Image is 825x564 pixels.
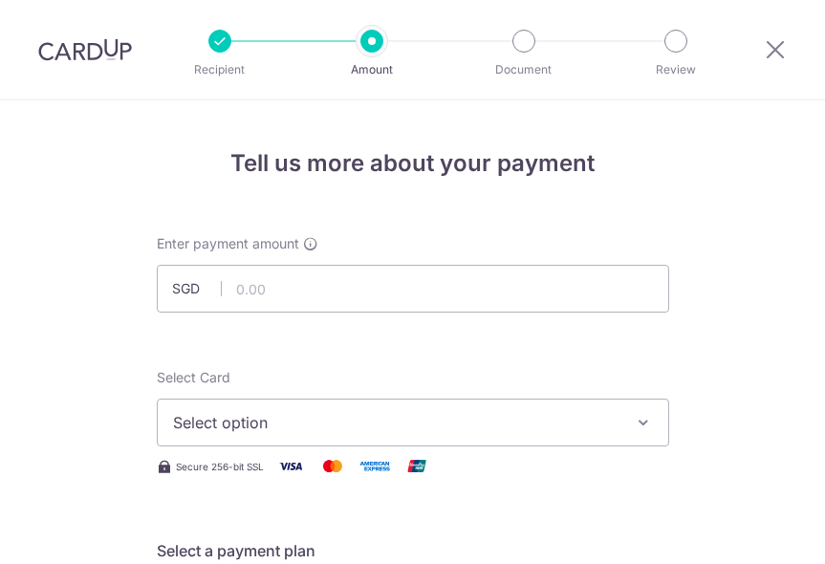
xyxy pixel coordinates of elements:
span: translation missing: en.payables.payment_networks.credit_card.summary.labels.select_card [157,369,230,385]
p: Recipient [166,60,273,79]
button: Select option [157,399,669,446]
img: CardUp [38,38,132,61]
img: Union Pay [398,454,436,478]
img: Visa [271,454,310,478]
p: Review [622,60,729,79]
span: Enter payment amount [157,234,299,253]
img: Mastercard [314,454,352,478]
span: Secure 256-bit SSL [176,459,264,474]
input: 0.00 [157,265,669,313]
span: SGD [172,279,222,298]
iframe: Opens a widget where you can find more information [703,507,806,554]
img: American Express [356,454,394,478]
span: Select option [173,411,619,434]
h4: Tell us more about your payment [157,146,669,181]
h5: Select a payment plan [157,539,669,562]
p: Document [470,60,577,79]
p: Amount [318,60,425,79]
